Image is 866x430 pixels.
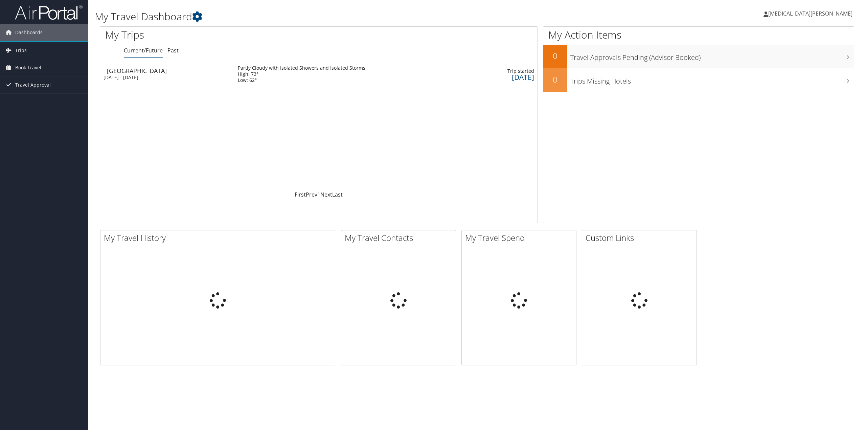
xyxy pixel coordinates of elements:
a: [MEDICAL_DATA][PERSON_NAME] [764,3,859,24]
h1: My Trips [105,28,350,42]
h1: My Action Items [543,28,854,42]
h2: My Travel Spend [465,232,576,244]
h2: My Travel Contacts [345,232,456,244]
h2: Custom Links [586,232,697,244]
div: [DATE] - [DATE] [104,74,228,81]
h2: My Travel History [104,232,335,244]
img: airportal-logo.png [15,4,83,20]
a: First [295,191,306,198]
a: 0Travel Approvals Pending (Advisor Booked) [543,45,854,68]
a: Current/Future [124,47,163,54]
a: 0Trips Missing Hotels [543,68,854,92]
h2: 0 [543,74,567,85]
span: Book Travel [15,59,41,76]
h3: Trips Missing Hotels [570,73,854,86]
div: Trip started [477,68,534,74]
span: Trips [15,42,27,59]
a: Next [320,191,332,198]
div: High: 73° [238,71,365,77]
span: [MEDICAL_DATA][PERSON_NAME] [768,10,852,17]
span: Travel Approval [15,76,51,93]
h1: My Travel Dashboard [95,9,605,24]
div: [DATE] [477,74,534,80]
span: Dashboards [15,24,43,41]
a: 1 [317,191,320,198]
div: Partly Cloudy with Isolated Showers and Isolated Storms [238,65,365,71]
a: Prev [306,191,317,198]
h2: 0 [543,50,567,62]
div: Low: 62° [238,77,365,83]
div: [GEOGRAPHIC_DATA] [107,68,231,74]
a: Past [167,47,179,54]
h3: Travel Approvals Pending (Advisor Booked) [570,49,854,62]
a: Last [332,191,343,198]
